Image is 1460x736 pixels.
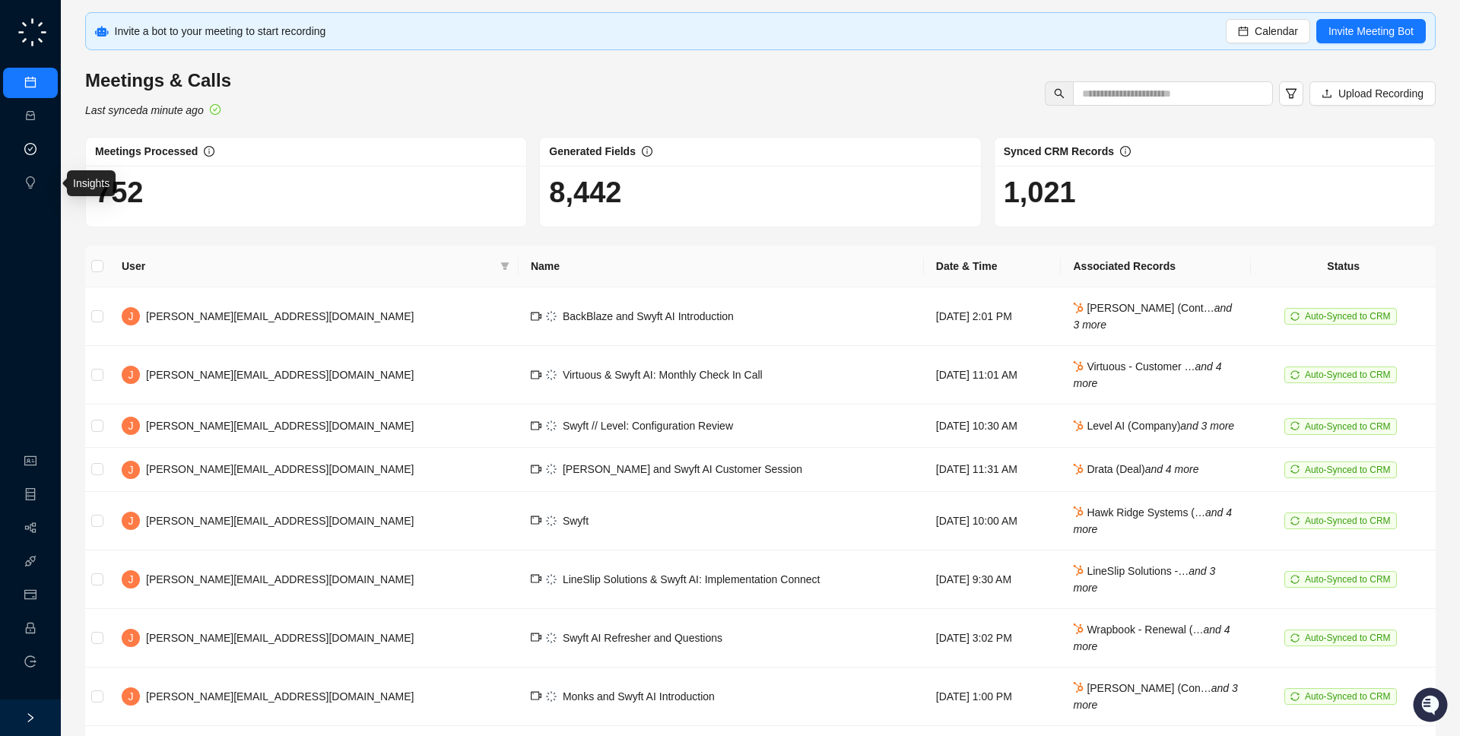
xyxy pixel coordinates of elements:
span: upload [1322,88,1332,99]
i: and 3 more [1073,682,1237,711]
span: J [129,462,134,478]
td: [DATE] 10:00 AM [924,492,1062,550]
span: Swyft [563,515,589,527]
span: Status [84,213,117,228]
span: sync [1290,575,1300,584]
span: J [129,417,134,434]
img: logo-small-inverted-DW8HDUn_.png [546,516,557,526]
td: [DATE] 10:30 AM [924,404,1062,448]
i: and 4 more [1073,623,1230,652]
span: [PERSON_NAME] (Con… [1073,682,1237,711]
span: J [129,512,134,529]
img: 5124521997842_fc6d7dfcefe973c2e489_88.png [15,138,43,165]
img: logo-small-inverted-DW8HDUn_.png [546,311,557,322]
img: Swyft AI [15,15,46,46]
th: Associated Records [1061,246,1251,287]
a: 📚Docs [9,207,62,234]
span: info-circle [204,146,214,157]
span: Level AI (Company) [1073,420,1234,432]
h2: How can we help? [15,85,277,109]
span: video-camera [531,515,541,525]
span: filter [500,262,509,271]
span: Auto-Synced to CRM [1305,311,1391,322]
span: video-camera [531,690,541,701]
span: J [129,571,134,588]
div: We're available if you need us! [52,153,192,165]
span: logout [24,655,36,668]
span: [PERSON_NAME][EMAIL_ADDRESS][DOMAIN_NAME] [146,420,414,432]
span: Invite Meeting Bot [1328,23,1414,40]
h1: 1,021 [1004,175,1426,210]
button: Invite Meeting Bot [1316,19,1426,43]
span: info-circle [642,146,652,157]
span: sync [1290,421,1300,430]
td: [DATE] 11:31 AM [924,448,1062,491]
span: video-camera [531,573,541,584]
button: Start new chat [259,142,277,160]
span: [PERSON_NAME][EMAIL_ADDRESS][DOMAIN_NAME] [146,369,414,381]
button: Calendar [1226,19,1310,43]
span: Generated Fields [549,145,636,157]
span: Swyft AI Refresher and Questions [563,632,722,644]
span: [PERSON_NAME][EMAIL_ADDRESS][DOMAIN_NAME] [146,515,414,527]
span: video-camera [531,632,541,642]
td: [DATE] 11:01 AM [924,346,1062,404]
span: Hawk Ridge Systems (… [1073,506,1232,535]
span: Auto-Synced to CRM [1305,370,1391,380]
span: [PERSON_NAME][EMAIL_ADDRESS][DOMAIN_NAME] [146,573,414,585]
span: Auto-Synced to CRM [1305,421,1391,432]
h1: 752 [95,175,517,210]
img: logo-small-inverted-DW8HDUn_.png [546,420,557,431]
i: and 3 more [1073,565,1215,594]
iframe: Open customer support [1411,686,1452,727]
img: logo-small-inverted-DW8HDUn_.png [546,633,557,643]
span: sync [1290,516,1300,525]
span: sync [1290,370,1300,379]
span: Drata (Deal) [1073,463,1198,475]
span: J [129,366,134,383]
span: Auto-Synced to CRM [1305,691,1391,702]
span: sync [1290,312,1300,321]
span: [PERSON_NAME] and Swyft AI Customer Session [563,463,802,475]
span: J [129,630,134,646]
i: and 3 more [1073,302,1232,331]
i: and 4 more [1073,360,1221,389]
h1: 8,442 [549,175,971,210]
span: Auto-Synced to CRM [1305,633,1391,643]
img: logo-small-inverted-DW8HDUn_.png [546,370,557,380]
td: [DATE] 1:00 PM [924,668,1062,726]
span: Auto-Synced to CRM [1305,516,1391,526]
span: Wrapbook - Renewal (… [1073,623,1230,652]
span: check-circle [210,104,221,115]
th: Date & Time [924,246,1062,287]
span: sync [1290,692,1300,701]
td: [DATE] 9:30 AM [924,550,1062,609]
span: LineSlip Solutions -… [1073,565,1215,594]
span: Upload Recording [1338,85,1423,102]
span: video-camera [531,311,541,322]
button: Upload Recording [1309,81,1436,106]
td: [DATE] 3:02 PM [924,609,1062,668]
th: Name [519,246,924,287]
span: BackBlaze and Swyft AI Introduction [563,310,734,322]
i: Last synced a minute ago [85,104,204,116]
span: [PERSON_NAME][EMAIL_ADDRESS][DOMAIN_NAME] [146,463,414,475]
span: Invite a bot to your meeting to start recording [115,25,326,37]
span: Synced CRM Records [1004,145,1114,157]
span: video-camera [531,464,541,474]
span: filter [1285,87,1297,100]
span: [PERSON_NAME][EMAIL_ADDRESS][DOMAIN_NAME] [146,632,414,644]
span: Swyft // Level: Configuration Review [563,420,733,432]
span: sync [1290,465,1300,474]
span: [PERSON_NAME] (Cont… [1073,302,1232,331]
th: Status [1251,246,1436,287]
i: and 4 more [1145,463,1199,475]
span: info-circle [1120,146,1131,157]
img: logo-small-inverted-DW8HDUn_.png [546,574,557,585]
span: video-camera [531,370,541,380]
span: LineSlip Solutions & Swyft AI: Implementation Connect [563,573,820,585]
span: video-camera [531,420,541,431]
span: Virtuous & Swyft AI: Monthly Check In Call [563,369,763,381]
span: Auto-Synced to CRM [1305,574,1391,585]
